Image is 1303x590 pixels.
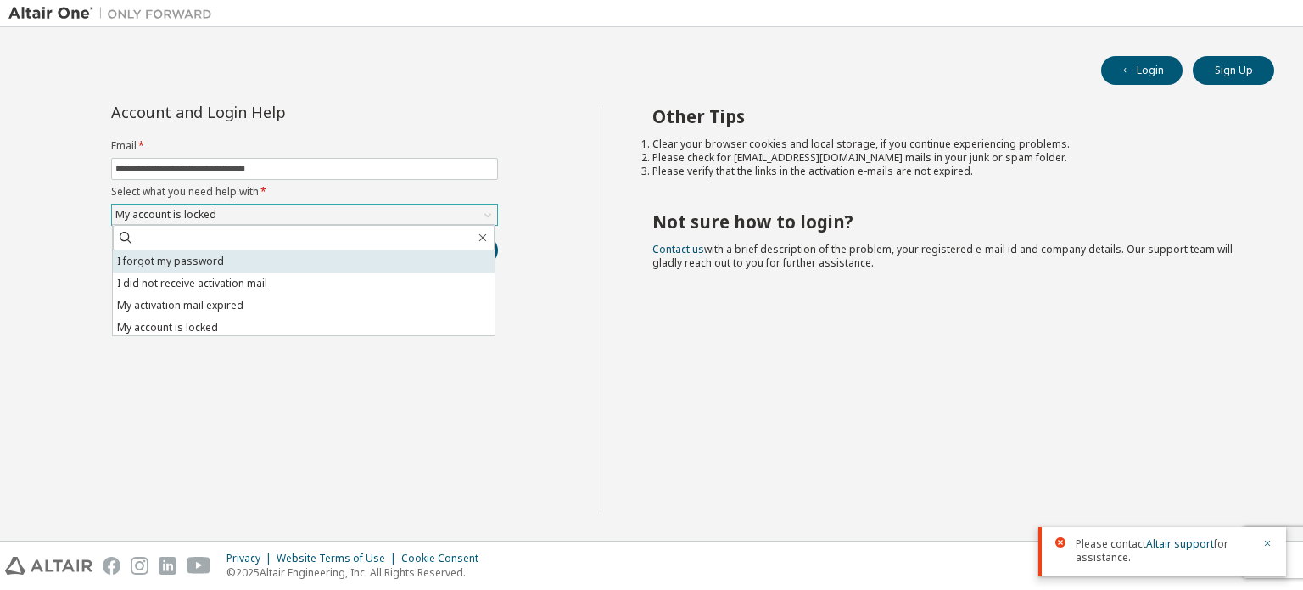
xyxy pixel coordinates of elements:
img: youtube.svg [187,557,211,575]
h2: Other Tips [652,105,1244,127]
p: © 2025 Altair Engineering, Inc. All Rights Reserved. [226,565,489,580]
img: linkedin.svg [159,557,176,575]
span: with a brief description of the problem, your registered e-mail id and company details. Our suppo... [652,242,1233,270]
a: Altair support [1146,537,1214,551]
img: facebook.svg [103,557,120,575]
img: instagram.svg [131,557,148,575]
div: Account and Login Help [111,105,421,119]
label: Select what you need help with [111,185,498,199]
button: Login [1101,56,1183,85]
img: Altair One [8,5,221,22]
div: Website Terms of Use [277,552,401,565]
li: Please check for [EMAIL_ADDRESS][DOMAIN_NAME] mails in your junk or spam folder. [652,151,1244,165]
h2: Not sure how to login? [652,211,1244,233]
span: Please contact for assistance. [1076,537,1252,565]
li: Clear your browser cookies and local storage, if you continue experiencing problems. [652,138,1244,151]
div: Privacy [226,552,277,565]
div: Cookie Consent [401,552,489,565]
li: I forgot my password [113,250,495,273]
li: Please verify that the links in the activation e-mails are not expired. [652,165,1244,178]
button: Sign Up [1193,56,1274,85]
div: My account is locked [112,205,497,225]
label: Email [111,139,498,153]
img: altair_logo.svg [5,557,92,575]
div: My account is locked [113,205,219,224]
a: Contact us [652,242,704,256]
